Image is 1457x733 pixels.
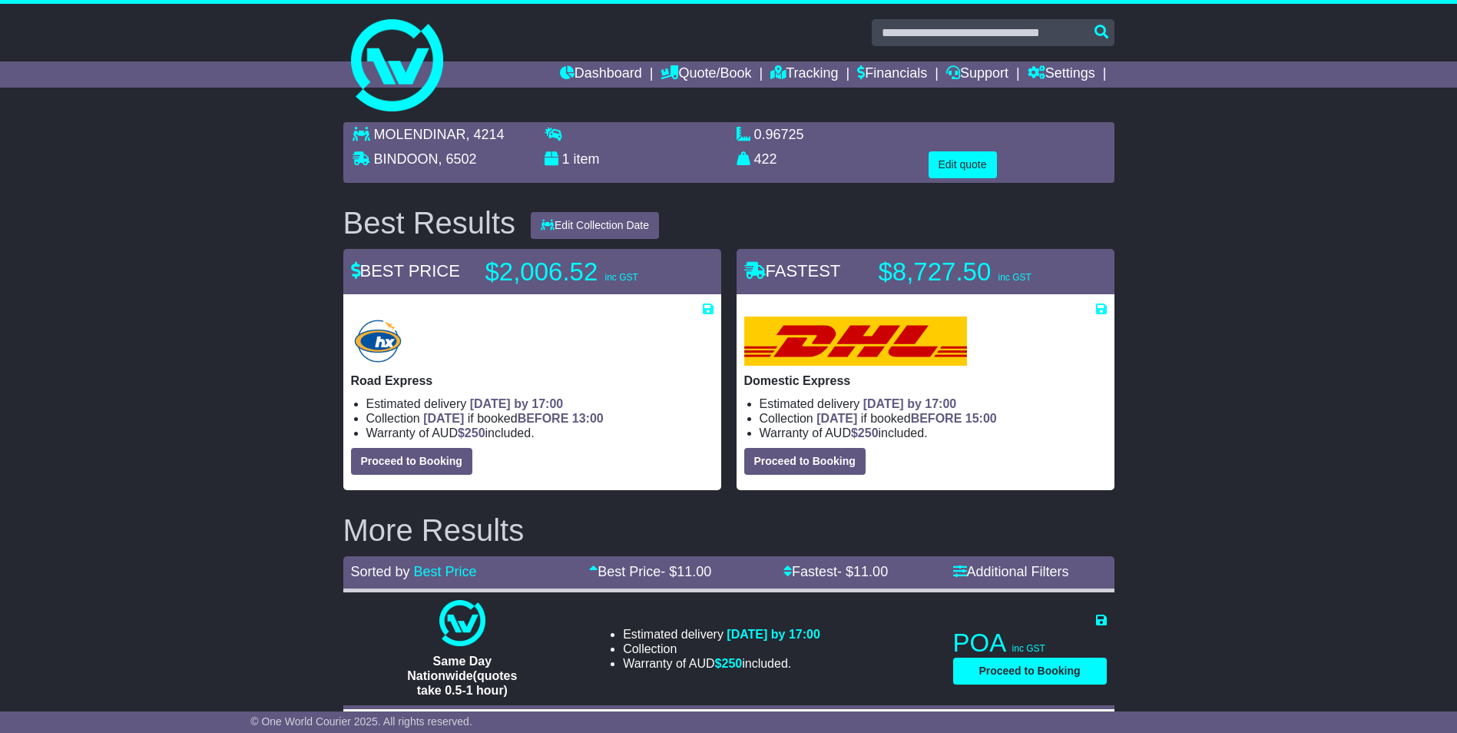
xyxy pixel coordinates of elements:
[1012,643,1045,654] span: inc GST
[407,655,517,697] span: Same Day Nationwide(quotes take 0.5-1 hour)
[851,426,879,439] span: $
[374,127,466,142] span: MOLENDINAR
[343,513,1114,547] h2: More Results
[366,411,714,426] li: Collection
[754,151,777,167] span: 422
[466,127,505,142] span: , 4214
[351,564,410,579] span: Sorted by
[911,412,962,425] span: BEFORE
[574,151,600,167] span: item
[250,715,472,728] span: © One World Courier 2025. All rights reserved.
[351,317,406,366] img: Hunter Express: Road Express
[623,642,820,656] li: Collection
[366,426,714,440] li: Warranty of AUD included.
[857,61,927,88] a: Financials
[727,628,820,641] span: [DATE] by 17:00
[744,373,1107,388] p: Domestic Express
[623,627,820,642] li: Estimated delivery
[783,564,888,579] a: Fastest- $11.00
[965,412,997,425] span: 15:00
[744,317,967,366] img: DHL: Domestic Express
[560,61,642,88] a: Dashboard
[770,61,838,88] a: Tracking
[589,564,711,579] a: Best Price- $11.00
[677,564,711,579] span: 11.00
[879,257,1071,287] p: $8,727.50
[439,600,485,646] img: One World Courier: Same Day Nationwide(quotes take 0.5-1 hour)
[744,261,841,280] span: FASTEST
[744,448,866,475] button: Proceed to Booking
[336,206,524,240] div: Best Results
[366,396,714,411] li: Estimated delivery
[423,412,603,425] span: if booked
[518,412,569,425] span: BEFORE
[998,272,1031,283] span: inc GST
[816,412,996,425] span: if booked
[661,564,711,579] span: - $
[531,212,659,239] button: Edit Collection Date
[572,412,604,425] span: 13:00
[953,564,1069,579] a: Additional Filters
[562,151,570,167] span: 1
[351,448,472,475] button: Proceed to Booking
[470,397,564,410] span: [DATE] by 17:00
[858,426,879,439] span: 250
[351,261,460,280] span: BEST PRICE
[760,426,1107,440] li: Warranty of AUD included.
[715,657,743,670] span: $
[863,397,957,410] span: [DATE] by 17:00
[423,412,464,425] span: [DATE]
[465,426,485,439] span: 250
[623,656,820,671] li: Warranty of AUD included.
[458,426,485,439] span: $
[661,61,751,88] a: Quote/Book
[604,272,637,283] span: inc GST
[816,412,857,425] span: [DATE]
[760,396,1107,411] li: Estimated delivery
[929,151,997,178] button: Edit quote
[760,411,1107,426] li: Collection
[837,564,888,579] span: - $
[953,658,1107,685] button: Proceed to Booking
[722,657,743,670] span: 250
[374,151,439,167] span: BINDOON
[351,373,714,388] p: Road Express
[853,564,888,579] span: 11.00
[946,61,1008,88] a: Support
[439,151,477,167] span: , 6502
[953,628,1107,658] p: POA
[485,257,677,287] p: $2,006.52
[754,127,804,142] span: 0.96725
[1028,61,1095,88] a: Settings
[414,564,477,579] a: Best Price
